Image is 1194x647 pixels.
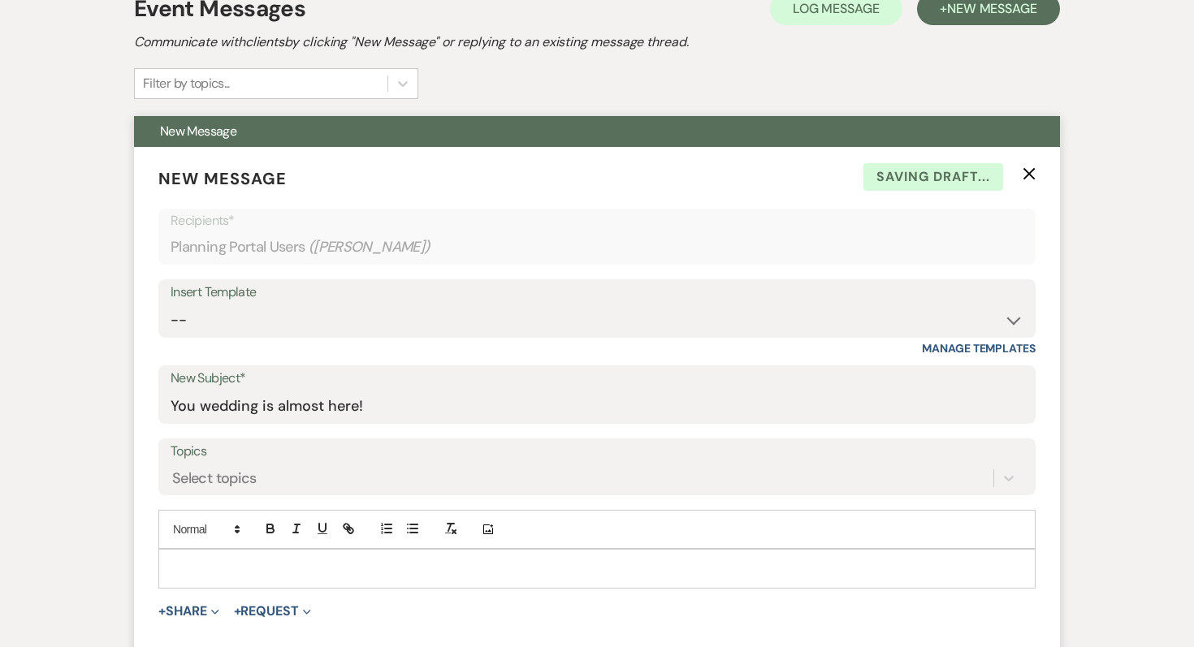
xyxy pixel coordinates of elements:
[158,605,219,618] button: Share
[863,163,1003,191] span: Saving draft...
[158,168,287,189] span: New Message
[171,231,1023,263] div: Planning Portal Users
[171,210,1023,231] p: Recipients*
[234,605,311,618] button: Request
[134,32,1060,52] h2: Communicate with clients by clicking "New Message" or replying to an existing message thread.
[234,605,241,618] span: +
[171,440,1023,464] label: Topics
[158,605,166,618] span: +
[160,123,236,140] span: New Message
[171,367,1023,390] label: New Subject*
[922,341,1036,356] a: Manage Templates
[172,468,257,490] div: Select topics
[309,236,430,258] span: ( [PERSON_NAME] )
[143,74,230,93] div: Filter by topics...
[171,281,1023,304] div: Insert Template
